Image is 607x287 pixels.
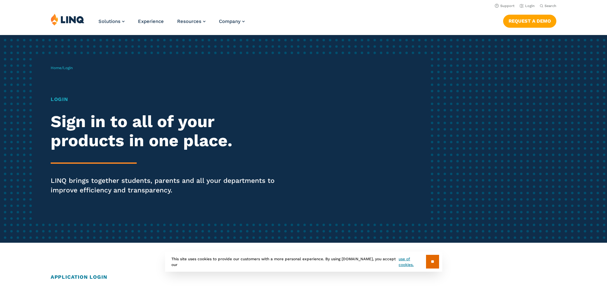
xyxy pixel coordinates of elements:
h1: Login [51,96,285,103]
span: / [51,66,73,70]
a: Solutions [98,18,125,24]
a: Experience [138,18,164,24]
nav: Primary Navigation [98,13,245,34]
img: LINQ | K‑12 Software [51,13,84,25]
a: Resources [177,18,206,24]
span: Resources [177,18,201,24]
a: use of cookies. [399,256,426,268]
a: Support [495,4,515,8]
a: Home [51,66,61,70]
a: Company [219,18,245,24]
span: Login [63,66,73,70]
h2: Sign in to all of your products in one place. [51,112,285,150]
nav: Button Navigation [503,13,556,27]
span: Company [219,18,241,24]
button: Open Search Bar [540,4,556,8]
span: Solutions [98,18,120,24]
span: Search [545,4,556,8]
div: This site uses cookies to provide our customers with a more personal experience. By using [DOMAIN... [165,252,442,272]
a: Request a Demo [503,15,556,27]
p: LINQ brings together students, parents and all your departments to improve efficiency and transpa... [51,176,285,195]
a: Login [520,4,535,8]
